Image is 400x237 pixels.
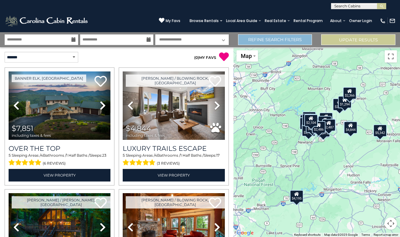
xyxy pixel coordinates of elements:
div: $1,035 [303,111,316,124]
button: Toggle fullscreen view [385,50,397,63]
a: Banner Elk, [GEOGRAPHIC_DATA] [12,75,86,82]
div: $2,375 [317,124,330,137]
div: $3,558 [319,113,333,125]
a: My Favs [159,17,180,24]
div: $3,134 [318,116,332,128]
span: 17 [216,153,220,158]
span: 5 [9,153,11,158]
span: $4,844 [126,124,151,133]
span: 4 [155,153,157,158]
div: Sleeping Areas / Bathrooms / Sleeps: [123,153,225,167]
button: Map camera controls [385,217,397,230]
a: Browse Rentals [187,17,222,25]
div: $2,141 [302,124,315,136]
a: Local Area Guide [223,17,260,25]
a: Report a map error [374,233,398,236]
a: Owner Login [346,17,375,25]
div: $4,195 [290,190,303,202]
div: $2,487 [322,119,336,131]
a: Over The Top [9,144,110,153]
a: Refine Search Filters [238,34,312,45]
button: Keyboard shortcuts [294,233,321,237]
span: (6 reviews) [43,159,66,167]
a: Rental Program [290,17,326,25]
span: (3 reviews) [157,159,180,167]
div: $2,104 [304,114,318,127]
a: View Property [9,169,110,182]
a: [PERSON_NAME] / Blowing Rock, [GEOGRAPHIC_DATA] [126,196,225,208]
img: mail-regular-white.png [389,18,395,24]
a: Luxury Trails Escape [123,144,225,153]
a: Add to favorites [94,75,107,88]
span: 4 [40,153,43,158]
span: 1 Half Baths / [180,153,204,158]
span: including taxes & fees [12,133,51,137]
button: Update Results [321,34,395,45]
span: ( ) [194,55,199,60]
img: thumbnail_167153549.jpeg [9,71,110,140]
a: About [327,17,345,25]
div: $2,134 [333,98,346,111]
button: Change map style [237,50,258,62]
a: [PERSON_NAME] / [PERSON_NAME], [GEOGRAPHIC_DATA] [12,196,110,208]
div: $3,231 [302,113,316,126]
span: including taxes & fees [126,133,165,137]
img: Google [235,229,255,237]
a: (0)MY FAVS [194,55,216,60]
span: $7,851 [12,124,33,133]
span: 23 [102,153,106,158]
div: $4,844 [344,121,357,134]
span: 5 [123,153,125,158]
div: $2,391 [300,117,313,129]
span: My Favs [166,18,180,24]
a: Terms (opens in new tab) [361,233,370,236]
a: Open this area in Google Maps (opens a new window) [235,229,255,237]
span: Map data ©2025 Google [324,233,358,236]
span: 0 [195,55,198,60]
a: [PERSON_NAME] / Blowing Rock, [GEOGRAPHIC_DATA] [126,75,225,87]
span: Map [241,53,252,59]
div: $2,366 [343,87,356,99]
span: 1 Half Baths / [66,153,90,158]
div: $2,486 [312,121,325,133]
a: Real Estate [262,17,289,25]
img: phone-regular-white.png [380,18,386,24]
div: $1,294 [338,96,352,108]
div: $5,342 [374,124,387,136]
a: View Property [123,169,225,182]
img: thumbnail_168695581.jpeg [123,71,225,140]
div: Sleeping Areas / Bathrooms / Sleeps: [9,153,110,167]
img: White-1-2.png [5,15,90,27]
